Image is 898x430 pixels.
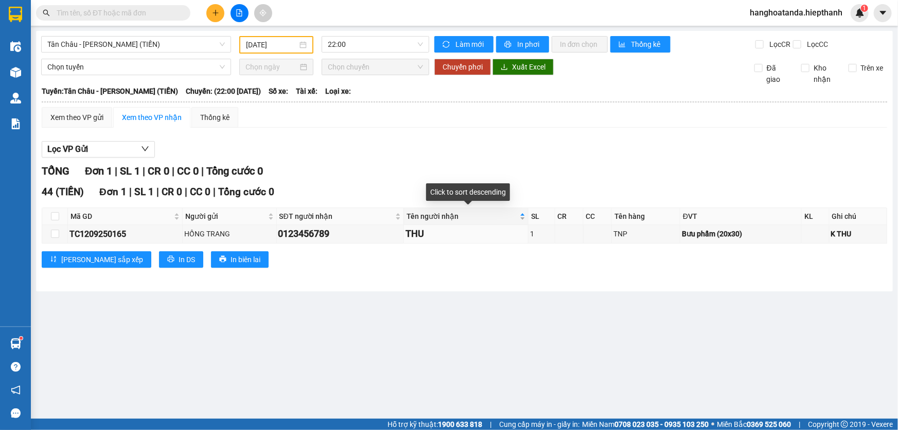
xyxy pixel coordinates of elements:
img: warehouse-icon [10,41,21,52]
button: In đơn chọn [552,36,608,53]
button: sort-ascending[PERSON_NAME] sắp xếp [42,251,151,268]
span: copyright [841,421,848,428]
button: printerIn phơi [496,36,549,53]
span: Lọc VP Gửi [47,143,88,156]
td: 0123456789 [277,225,404,243]
span: Chọn tuyến [47,59,225,75]
div: HỒNG TRANG [184,228,275,239]
div: K THU [831,228,885,239]
span: Trên xe [857,62,888,74]
span: Làm mới [455,39,485,50]
span: Miền Nam [582,419,709,430]
span: Chọn chuyến [328,59,423,75]
span: CC 0 [190,186,210,198]
span: Tổng cước 0 [206,165,263,177]
span: | [490,419,491,430]
strong: 0708 023 035 - 0935 103 250 [614,420,709,428]
span: | [129,186,132,198]
div: TC1209250165 [69,228,181,240]
button: syncLàm mới [434,36,494,53]
span: | [115,165,117,177]
div: Xem theo VP nhận [122,112,182,123]
div: 0123456789 [278,227,402,241]
span: sync [443,41,451,49]
td: THU [404,225,529,243]
span: printer [219,255,226,264]
img: warehouse-icon [10,67,21,78]
span: printer [504,41,513,49]
span: down [141,145,149,153]
button: Chuyển phơi [434,59,491,75]
sup: 1 [20,337,23,340]
span: question-circle [11,362,21,372]
span: Miền Bắc [717,419,791,430]
th: SL [529,208,555,225]
span: | [201,165,204,177]
input: Chọn ngày [245,61,298,73]
span: | [799,419,800,430]
span: Đơn 1 [85,165,112,177]
span: Tân Châu - Hồ Chí Minh (TIỀN) [47,37,225,52]
span: 22:00 [328,37,423,52]
span: Cung cấp máy in - giấy in: [499,419,579,430]
img: warehouse-icon [10,338,21,349]
span: message [11,408,21,418]
span: Tài xế: [296,85,318,97]
th: KL [802,208,829,225]
button: aim [254,4,272,22]
span: Đơn 1 [99,186,127,198]
span: | [172,165,174,177]
span: Hỗ trợ kỹ thuật: [388,419,482,430]
span: plus [212,9,219,16]
span: | [185,186,187,198]
button: file-add [231,4,249,22]
button: printerIn biên lai [211,251,269,268]
strong: 1900 633 818 [438,420,482,428]
div: 1 [530,228,553,239]
span: Mã GD [71,211,172,222]
span: Xuất Excel [512,61,545,73]
div: Xem theo VP gửi [50,112,103,123]
span: 44 (TIỀN) [42,186,84,198]
span: aim [259,9,267,16]
img: logo-vxr [9,7,22,22]
div: Bưu phẩm (20x30) [682,228,800,239]
span: SĐT người nhận [279,211,394,222]
button: bar-chartThống kê [610,36,671,53]
b: Tuyến: Tân Châu - [PERSON_NAME] (TIỀN) [42,87,178,95]
th: ĐVT [680,208,802,225]
span: In biên lai [231,254,260,265]
div: Click to sort descending [426,183,510,201]
button: downloadXuất Excel [492,59,554,75]
span: 1 [862,5,866,12]
span: notification [11,385,21,395]
span: Kho nhận [809,62,840,85]
span: Số xe: [269,85,288,97]
span: Loại xe: [325,85,351,97]
button: caret-down [874,4,892,22]
span: Tổng cước 0 [218,186,274,198]
span: | [213,186,216,198]
span: download [501,63,508,72]
th: CR [555,208,584,225]
span: Thống kê [631,39,662,50]
span: ⚪️ [711,422,714,426]
div: TNP [613,228,678,239]
span: Đã giao [763,62,794,85]
span: SL 1 [120,165,140,177]
span: Chuyến: (22:00 [DATE]) [186,85,261,97]
span: Tên người nhận [407,211,518,222]
th: Ghi chú [830,208,887,225]
img: solution-icon [10,118,21,129]
input: Tìm tên, số ĐT hoặc mã đơn [57,7,178,19]
span: TỔNG [42,165,69,177]
th: CC [584,208,612,225]
span: printer [167,255,174,264]
span: | [156,186,159,198]
th: Tên hàng [612,208,680,225]
span: Lọc CC [803,39,830,50]
span: Lọc CR [765,39,792,50]
span: Người gửi [185,211,266,222]
sup: 1 [861,5,868,12]
span: bar-chart [619,41,627,49]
